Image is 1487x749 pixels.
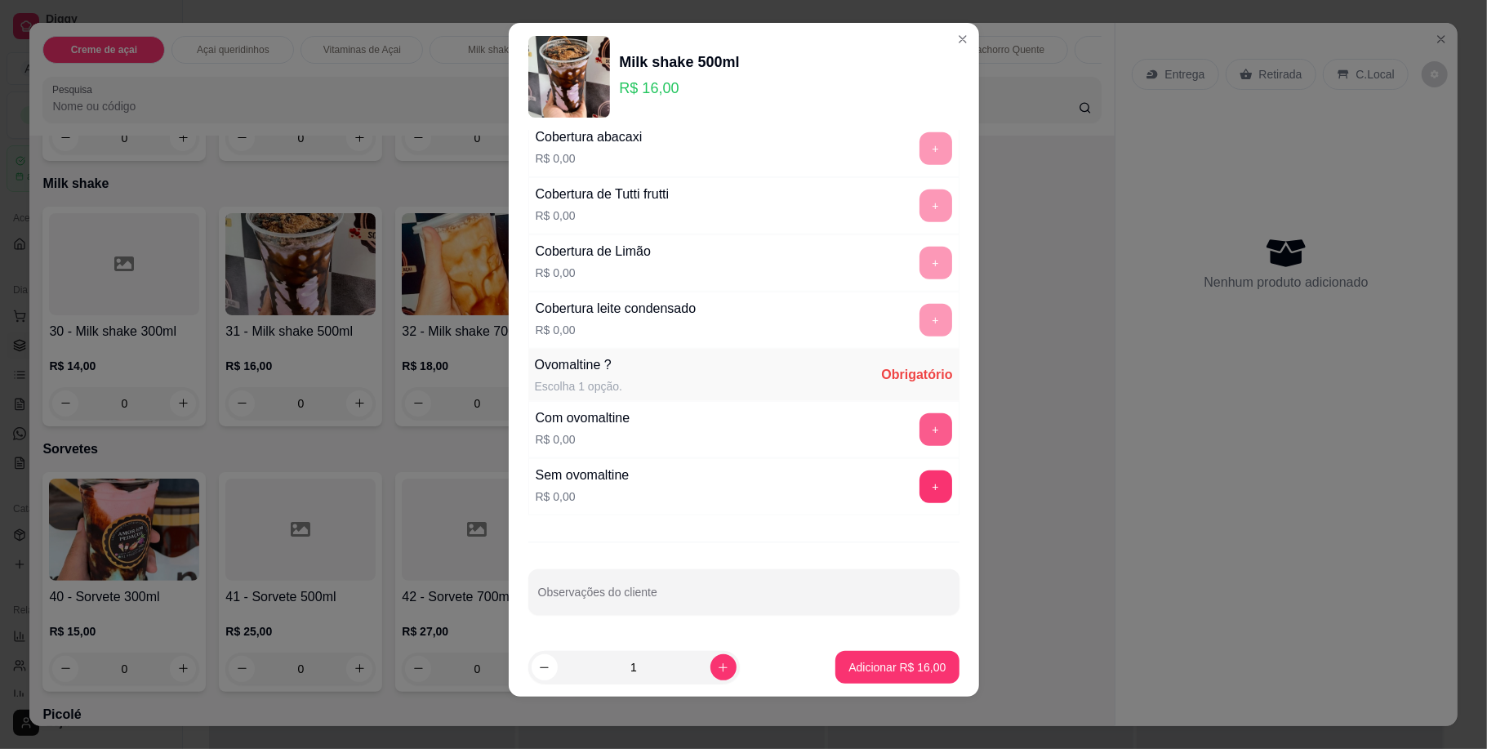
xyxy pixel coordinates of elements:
[848,659,946,675] p: Adicionar R$ 16,00
[620,51,740,74] div: Milk shake 500ml
[535,355,622,375] div: Ovomaltine ?
[620,77,740,100] p: R$ 16,00
[535,378,622,395] div: Escolha 1 opção.
[835,651,959,684] button: Adicionar R$ 16,00
[950,26,976,52] button: Close
[536,466,630,485] div: Sem ovomaltine
[536,207,670,224] p: R$ 0,00
[536,322,697,338] p: R$ 0,00
[536,185,670,204] div: Cobertura de Tutti frutti
[536,299,697,319] div: Cobertura leite condensado
[710,654,737,680] button: increase-product-quantity
[919,470,952,503] button: add
[881,365,952,385] div: Obrigatório
[536,150,643,167] p: R$ 0,00
[538,591,950,607] input: Observações do cliente
[536,408,630,428] div: Com ovomaltine
[536,242,651,261] div: Cobertura de Limão
[532,654,558,680] button: decrease-product-quantity
[919,413,952,446] button: add
[536,431,630,448] p: R$ 0,00
[528,36,610,118] img: product-image
[536,127,643,147] div: Cobertura abacaxi
[536,265,651,281] p: R$ 0,00
[536,488,630,505] p: R$ 0,00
